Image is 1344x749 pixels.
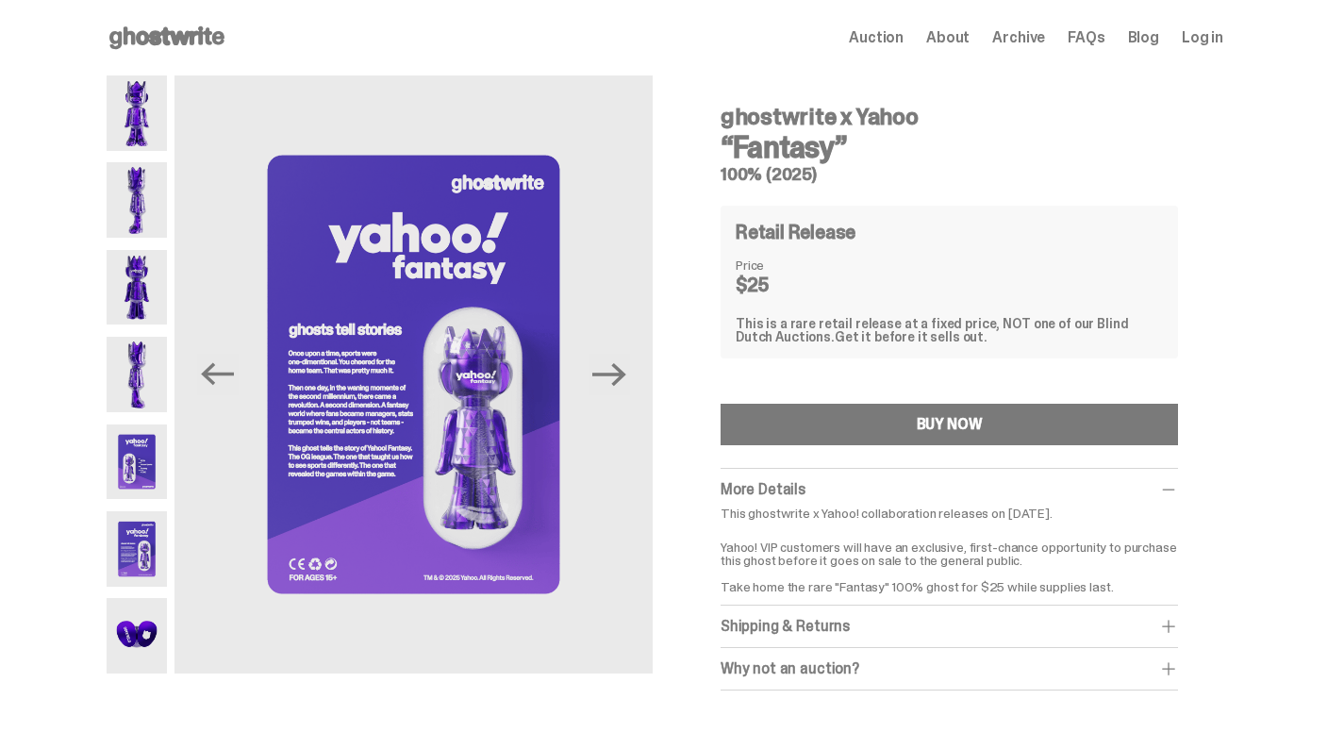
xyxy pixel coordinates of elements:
[721,106,1178,128] h4: ghostwrite x Yahoo
[107,75,167,151] img: Yahoo-HG---1.png
[197,354,239,395] button: Previous
[107,162,167,238] img: Yahoo-HG---2.png
[174,75,653,674] img: Yahoo-HG---6.png
[721,507,1178,520] p: This ghostwrite x Yahoo! collaboration releases on [DATE].
[721,527,1178,593] p: Yahoo! VIP customers will have an exclusive, first-chance opportunity to purchase this ghost befo...
[107,598,167,674] img: Yahoo-HG---7.png
[1128,30,1159,45] a: Blog
[721,132,1178,162] h3: “Fantasy”
[992,30,1045,45] a: Archive
[721,659,1178,678] div: Why not an auction?
[721,479,805,499] span: More Details
[107,511,167,587] img: Yahoo-HG---6.png
[849,30,904,45] a: Auction
[107,424,167,500] img: Yahoo-HG---5.png
[589,354,630,395] button: Next
[107,337,167,412] img: Yahoo-HG---4.png
[835,328,987,345] span: Get it before it sells out.
[736,317,1163,343] div: This is a rare retail release at a fixed price, NOT one of our Blind Dutch Auctions.
[917,417,983,432] div: BUY NOW
[721,166,1178,183] h5: 100% (2025)
[721,617,1178,636] div: Shipping & Returns
[107,250,167,325] img: Yahoo-HG---3.png
[736,275,830,294] dd: $25
[926,30,970,45] a: About
[736,258,830,272] dt: Price
[721,404,1178,445] button: BUY NOW
[736,223,855,241] h4: Retail Release
[1068,30,1104,45] a: FAQs
[1182,30,1223,45] a: Log in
